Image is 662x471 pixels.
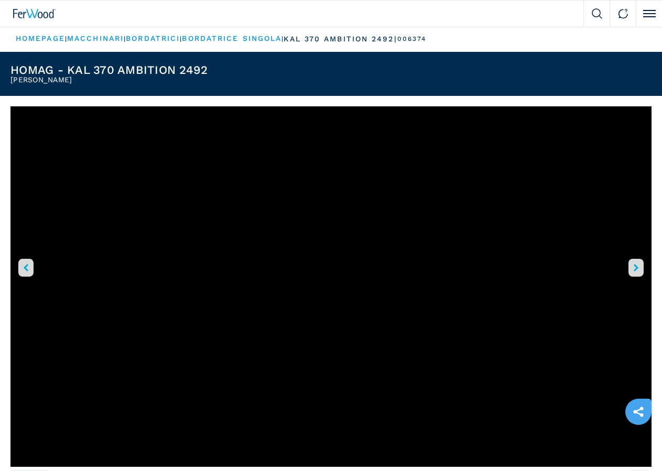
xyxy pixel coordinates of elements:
[10,106,652,467] iframe: Bordatrice Singola in azione - HOMAG - KAL 370 AMBITION 2492 - Ferwoodgroup - 006374
[10,106,652,467] div: Go to Slide 1
[124,35,126,42] span: |
[397,35,427,43] p: 006374
[281,35,284,42] span: |
[65,35,67,42] span: |
[10,64,208,76] h1: HOMAG - KAL 370 AMBITION 2492
[592,8,602,19] img: Search
[625,399,652,425] a: sharethis
[284,34,397,45] p: kal 370 ambition 2492 |
[182,34,281,42] a: bordatrice singola
[126,34,180,42] a: bordatrici
[636,1,662,27] button: Click to toggle menu
[628,259,644,277] button: right-button
[67,34,124,42] a: macchinari
[18,259,34,277] button: left-button
[618,8,628,19] img: Contact us
[16,34,65,42] a: HOMEPAGE
[13,9,56,18] img: Ferwood
[180,35,182,42] span: |
[10,76,208,83] h2: [PERSON_NAME]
